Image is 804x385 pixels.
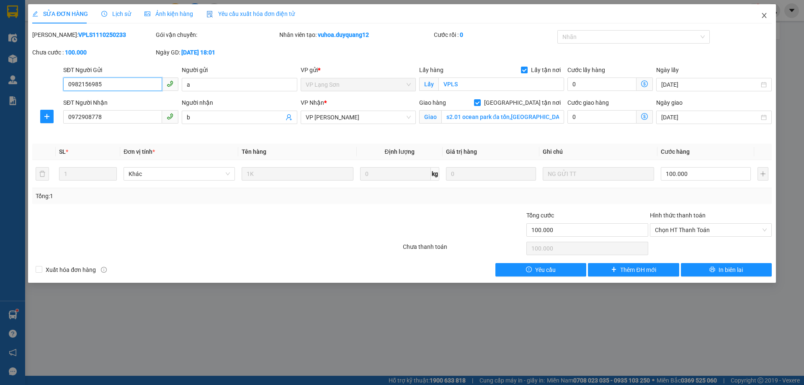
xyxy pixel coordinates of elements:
[656,99,683,106] label: Ngày giao
[441,110,564,124] input: Giao tận nơi
[419,99,446,106] span: Giao hàng
[63,98,178,107] div: SĐT Người Nhận
[101,11,107,17] span: clock-circle
[526,266,532,273] span: exclamation-circle
[460,31,463,38] b: 0
[419,110,441,124] span: Giao
[242,148,266,155] span: Tên hàng
[431,167,439,181] span: kg
[752,4,776,28] button: Close
[182,65,297,75] div: Người gửi
[286,114,292,121] span: user-add
[36,167,49,181] button: delete
[438,78,564,91] input: Lấy tận nơi
[543,167,654,181] input: Ghi Chú
[611,266,617,273] span: plus
[206,10,295,17] span: Yêu cầu xuất hóa đơn điện tử
[567,110,636,124] input: Cước giao hàng
[539,144,657,160] th: Ghi chú
[32,11,38,17] span: edit
[318,31,369,38] b: vuhoa.duyquang12
[101,10,131,17] span: Lịch sử
[650,212,706,219] label: Hình thức thanh toán
[495,263,586,276] button: exclamation-circleYêu cầu
[620,265,656,274] span: Thêm ĐH mới
[402,242,526,257] div: Chưa thanh toán
[242,167,353,181] input: VD: Bàn, Ghế
[167,80,173,87] span: phone
[167,113,173,120] span: phone
[144,11,150,17] span: picture
[156,48,278,57] div: Ngày GD:
[758,167,768,181] button: plus
[301,99,324,106] span: VP Nhận
[567,78,636,91] input: Cước lấy hàng
[481,98,564,107] span: [GEOGRAPHIC_DATA] tận nơi
[59,148,66,155] span: SL
[681,263,772,276] button: printerIn biên lai
[656,67,679,73] label: Ngày lấy
[65,49,87,56] b: 100.000
[32,10,88,17] span: SỬA ĐƠN HÀNG
[279,30,432,39] div: Nhân viên tạo:
[32,30,154,39] div: [PERSON_NAME]:
[528,65,564,75] span: Lấy tận nơi
[419,67,443,73] span: Lấy hàng
[641,113,648,120] span: dollar-circle
[761,12,768,19] span: close
[63,65,178,75] div: SĐT Người Gửi
[129,168,230,180] span: Khác
[661,80,759,89] input: Ngày lấy
[32,48,154,57] div: Chưa cước :
[78,31,126,38] b: VPLS1110250233
[446,167,536,181] input: 0
[661,148,690,155] span: Cước hàng
[306,111,411,124] span: VP Minh Khai
[182,98,297,107] div: Người nhận
[42,265,99,274] span: Xuất hóa đơn hàng
[567,67,605,73] label: Cước lấy hàng
[709,266,715,273] span: printer
[526,212,554,219] span: Tổng cước
[641,80,648,87] span: dollar-circle
[144,10,193,17] span: Ảnh kiện hàng
[181,49,215,56] b: [DATE] 18:01
[434,30,556,39] div: Cước rồi :
[567,99,609,106] label: Cước giao hàng
[419,78,438,91] span: Lấy
[306,78,411,91] span: VP Lạng Sơn
[101,267,107,273] span: info-circle
[385,148,415,155] span: Định lượng
[655,224,767,236] span: Chọn HT Thanh Toán
[301,65,416,75] div: VP gửi
[124,148,155,155] span: Đơn vị tính
[206,11,213,18] img: icon
[156,30,278,39] div: Gói vận chuyển:
[535,265,556,274] span: Yêu cầu
[719,265,743,274] span: In biên lai
[446,148,477,155] span: Giá trị hàng
[36,191,310,201] div: Tổng: 1
[41,113,53,120] span: plus
[661,113,759,122] input: Ngày giao
[588,263,679,276] button: plusThêm ĐH mới
[40,110,54,123] button: plus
